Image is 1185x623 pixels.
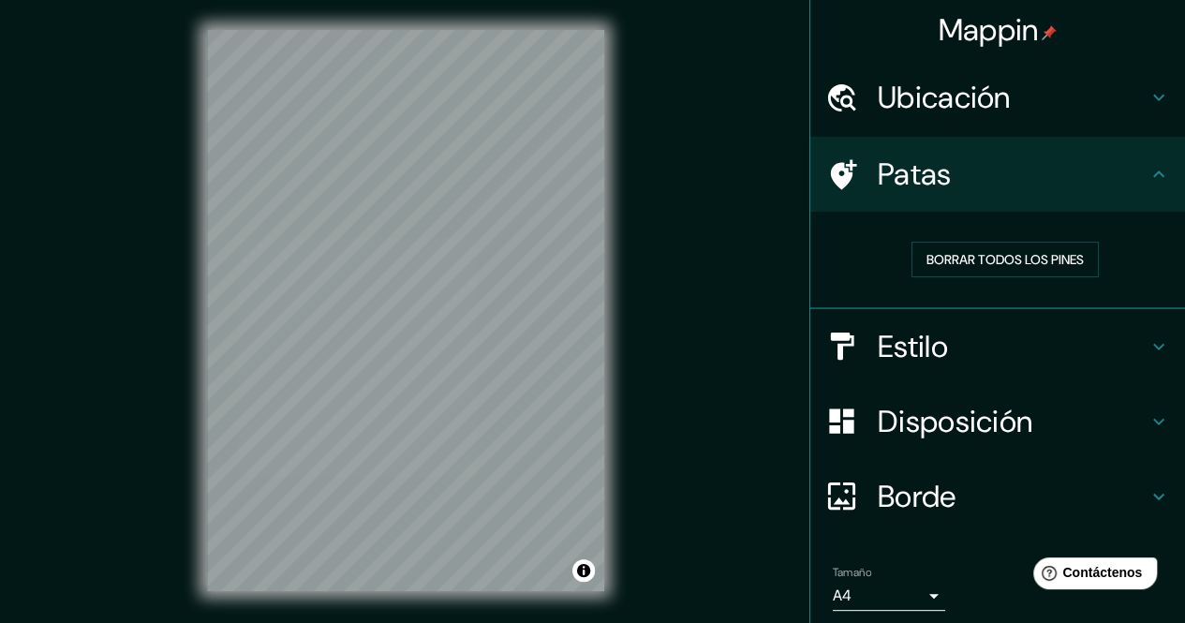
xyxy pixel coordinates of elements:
[939,10,1039,50] font: Mappin
[833,565,871,580] font: Tamaño
[833,581,945,611] div: A4
[878,78,1011,117] font: Ubicación
[810,384,1185,459] div: Disposición
[572,559,595,582] button: Activar o desactivar atribución
[1042,25,1057,40] img: pin-icon.png
[207,30,604,591] canvas: Mapa
[926,251,1084,268] font: Borrar todos los pines
[878,155,952,194] font: Patas
[878,402,1032,441] font: Disposición
[810,309,1185,384] div: Estilo
[833,586,852,605] font: A4
[810,60,1185,135] div: Ubicación
[1018,550,1164,602] iframe: Lanzador de widgets de ayuda
[878,477,956,516] font: Borde
[810,137,1185,212] div: Patas
[810,459,1185,534] div: Borde
[878,327,948,366] font: Estilo
[911,242,1099,277] button: Borrar todos los pines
